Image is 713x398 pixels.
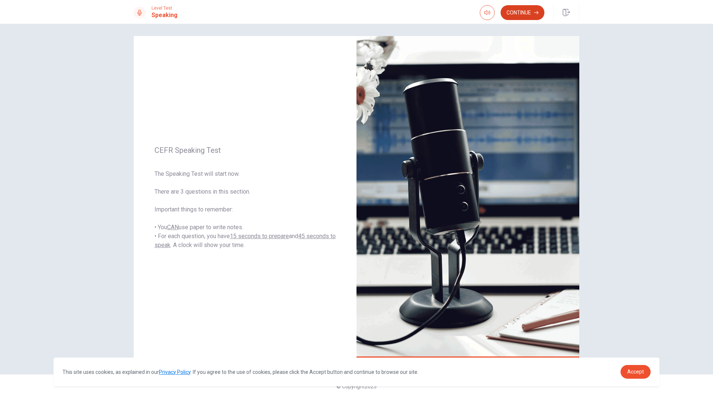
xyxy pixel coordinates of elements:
[62,369,419,375] span: This site uses cookies, as explained in our . If you agree to the use of cookies, please click th...
[621,365,651,379] a: dismiss cookie message
[336,384,377,389] span: © Copyright 2025
[53,358,660,386] div: cookieconsent
[154,146,336,155] span: CEFR Speaking Test
[152,6,178,11] span: Level Test
[356,36,579,359] img: speaking intro
[230,233,289,240] u: 15 seconds to prepare
[167,224,179,231] u: CAN
[159,369,191,375] a: Privacy Policy
[501,5,544,20] button: Continue
[154,170,336,250] span: The Speaking Test will start now. There are 3 questions in this section. Important things to reme...
[152,11,178,20] h1: Speaking
[627,369,644,375] span: Accept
